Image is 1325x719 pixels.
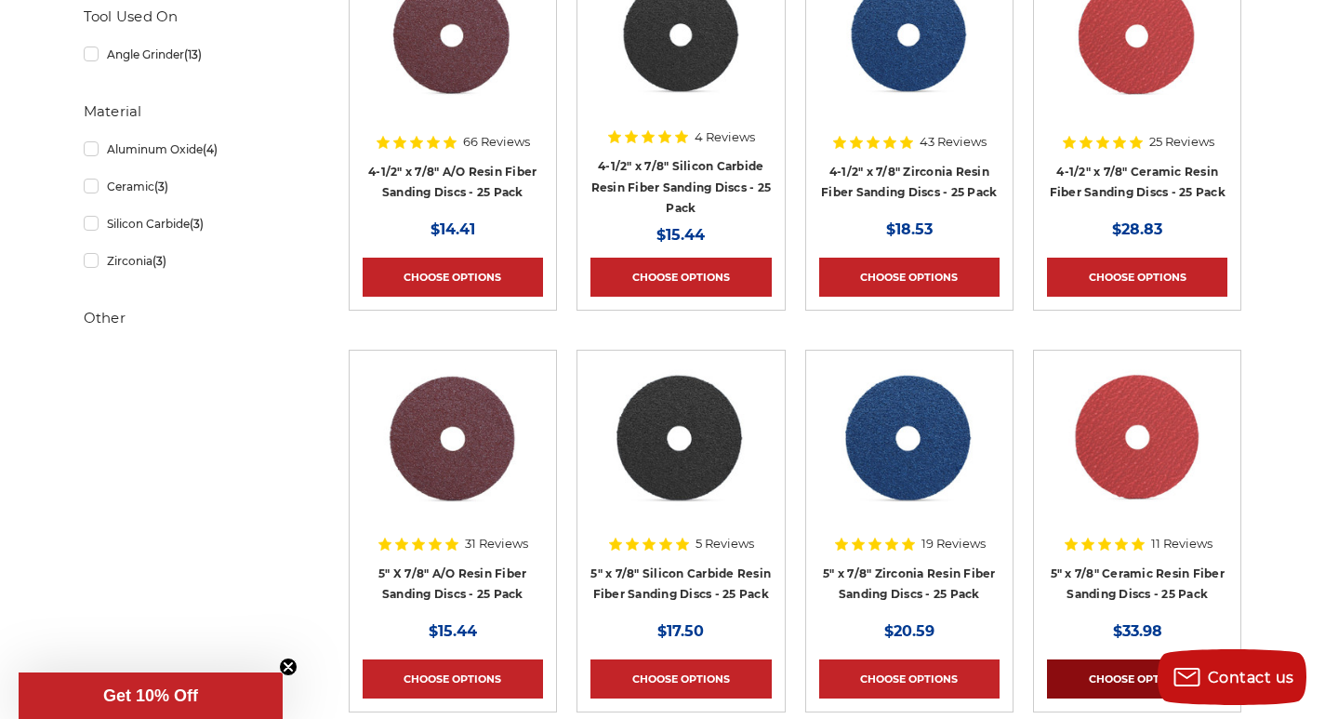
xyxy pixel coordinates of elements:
[1063,364,1212,513] img: 5" x 7/8" Ceramic Resin Fibre Disc
[368,165,537,200] a: 4-1/2" x 7/8" A/O Resin Fiber Sanding Discs - 25 Pack
[1158,649,1306,705] button: Contact us
[190,217,204,231] span: (3)
[1113,622,1162,640] span: $33.98
[1112,220,1162,238] span: $28.83
[606,364,755,513] img: 5 Inch Silicon Carbide Resin Fiber Disc
[590,659,771,699] a: Choose Options
[656,226,705,244] span: $15.44
[1149,136,1214,148] span: 25 Reviews
[819,659,1000,699] a: Choose Options
[429,622,477,640] span: $15.44
[84,6,299,28] h5: Tool Used On
[84,100,299,123] h5: Material
[1047,364,1227,544] a: 5" x 7/8" Ceramic Resin Fibre Disc
[1208,669,1294,686] span: Contact us
[1047,258,1227,297] a: Choose Options
[1047,659,1227,699] a: Choose Options
[184,47,202,61] span: (13)
[821,165,997,200] a: 4-1/2" x 7/8" Zirconia Resin Fiber Sanding Discs - 25 Pack
[835,364,984,513] img: 5 inch zirc resin fiber disc
[84,133,299,166] a: Aluminum Oxide
[465,538,528,550] span: 31 Reviews
[363,258,543,297] a: Choose Options
[84,170,299,203] a: Ceramic
[590,364,771,544] a: 5 Inch Silicon Carbide Resin Fiber Disc
[886,220,933,238] span: $18.53
[1151,538,1212,550] span: 11 Reviews
[1050,165,1226,200] a: 4-1/2" x 7/8" Ceramic Resin Fiber Sanding Discs - 25 Pack
[921,538,986,550] span: 19 Reviews
[378,364,527,513] img: 5 inch aluminum oxide resin fiber disc
[19,672,283,719] div: Get 10% OffClose teaser
[695,131,755,143] span: 4 Reviews
[920,136,987,148] span: 43 Reviews
[84,38,299,71] a: Angle Grinder
[279,658,298,676] button: Close teaser
[154,180,168,193] span: (3)
[696,538,754,550] span: 5 Reviews
[203,142,218,156] span: (4)
[363,364,543,544] a: 5 inch aluminum oxide resin fiber disc
[884,622,934,640] span: $20.59
[819,258,1000,297] a: Choose Options
[591,159,772,215] a: 4-1/2" x 7/8" Silicon Carbide Resin Fiber Sanding Discs - 25 Pack
[590,566,771,602] a: 5" x 7/8" Silicon Carbide Resin Fiber Sanding Discs - 25 Pack
[431,220,475,238] span: $14.41
[378,566,526,602] a: 5" X 7/8" A/O Resin Fiber Sanding Discs - 25 Pack
[823,566,996,602] a: 5" x 7/8" Zirconia Resin Fiber Sanding Discs - 25 Pack
[152,254,166,268] span: (3)
[657,622,704,640] span: $17.50
[463,136,530,148] span: 66 Reviews
[84,207,299,240] a: Silicon Carbide
[84,307,299,329] h5: Other
[1051,566,1225,602] a: 5" x 7/8" Ceramic Resin Fiber Sanding Discs - 25 Pack
[590,258,771,297] a: Choose Options
[819,364,1000,544] a: 5 inch zirc resin fiber disc
[363,659,543,699] a: Choose Options
[84,245,299,277] a: Zirconia
[103,686,198,705] span: Get 10% Off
